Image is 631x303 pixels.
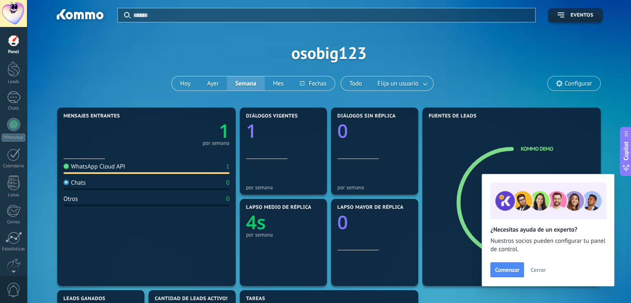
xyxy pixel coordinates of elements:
[531,267,546,273] span: Cerrar
[219,118,229,144] text: 1
[341,76,370,90] button: Todo
[2,220,26,225] div: Correo
[246,184,321,191] div: por semana
[337,113,396,119] span: Diálogos sin réplica
[199,76,227,90] button: Ayer
[2,164,26,169] div: Calendario
[337,205,403,210] span: Lapso mayor de réplica
[246,210,266,235] text: 4s
[246,118,257,144] text: 1
[2,106,26,111] div: Chats
[622,142,630,161] span: Copilot
[265,76,292,90] button: Mes
[246,232,321,238] div: por semana
[2,193,26,198] div: Listas
[292,76,334,90] button: Fechas
[172,76,199,90] button: Hoy
[63,163,125,171] div: WhatsApp Cloud API
[521,145,553,152] a: Kommo Demo
[490,226,606,234] h2: ¿Necesitas ayuda de un experto?
[246,296,265,302] span: Tareas
[527,264,549,276] button: Cerrar
[226,163,229,171] div: 1
[63,296,105,302] span: Leads ganados
[337,118,348,144] text: 0
[2,247,26,252] div: Estadísticas
[226,179,229,187] div: 0
[155,296,229,302] span: Cantidad de leads activos
[337,210,348,235] text: 0
[490,237,606,254] span: Nuestros socios pueden configurar tu panel de control.
[2,79,26,85] div: Leads
[2,49,26,55] div: Panel
[376,78,420,89] span: Elija un usuario
[63,180,69,185] img: Chats
[548,8,603,22] button: Eventos
[63,113,120,119] span: Mensajes entrantes
[202,141,229,145] div: por semana
[570,12,593,18] span: Eventos
[63,195,78,203] div: Otros
[246,113,298,119] span: Diálogos vigentes
[495,267,519,273] span: Comenzar
[337,184,412,191] div: por semana
[370,76,433,90] button: Elija un usuario
[63,164,69,169] img: WhatsApp Cloud API
[565,80,592,87] span: Configurar
[490,262,524,277] button: Comenzar
[2,134,25,142] div: WhatsApp
[226,195,229,203] div: 0
[146,118,229,144] a: 1
[227,76,265,90] button: Semana
[429,113,477,119] span: Fuentes de leads
[246,205,312,210] span: Lapso medio de réplica
[63,179,86,187] div: Chats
